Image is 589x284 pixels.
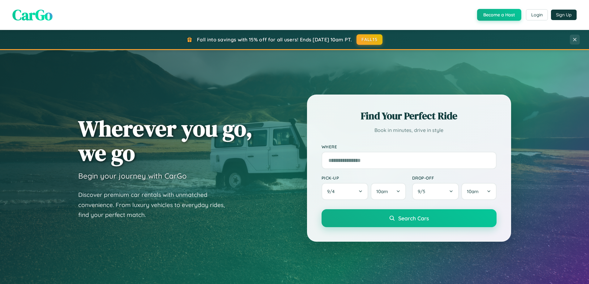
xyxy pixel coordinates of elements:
[197,36,352,43] span: Fall into savings with 15% off for all users! Ends [DATE] 10am PT.
[322,183,369,200] button: 9/4
[322,209,497,227] button: Search Cars
[12,5,53,25] span: CarGo
[78,190,233,220] p: Discover premium car rentals with unmatched convenience. From luxury vehicles to everyday rides, ...
[327,189,338,194] span: 9 / 4
[356,34,382,45] button: FALL15
[322,109,497,123] h2: Find Your Perfect Ride
[467,189,479,194] span: 10am
[78,171,187,180] h3: Begin your journey with CarGo
[371,183,406,200] button: 10am
[551,10,577,20] button: Sign Up
[412,183,459,200] button: 9/5
[322,175,406,180] label: Pick-up
[398,215,429,222] span: Search Cars
[322,126,497,135] p: Book in minutes, drive in style
[461,183,496,200] button: 10am
[477,9,521,21] button: Become a Host
[78,116,253,165] h1: Wherever you go, we go
[376,189,388,194] span: 10am
[418,189,428,194] span: 9 / 5
[412,175,497,180] label: Drop-off
[526,9,548,20] button: Login
[322,144,497,149] label: Where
